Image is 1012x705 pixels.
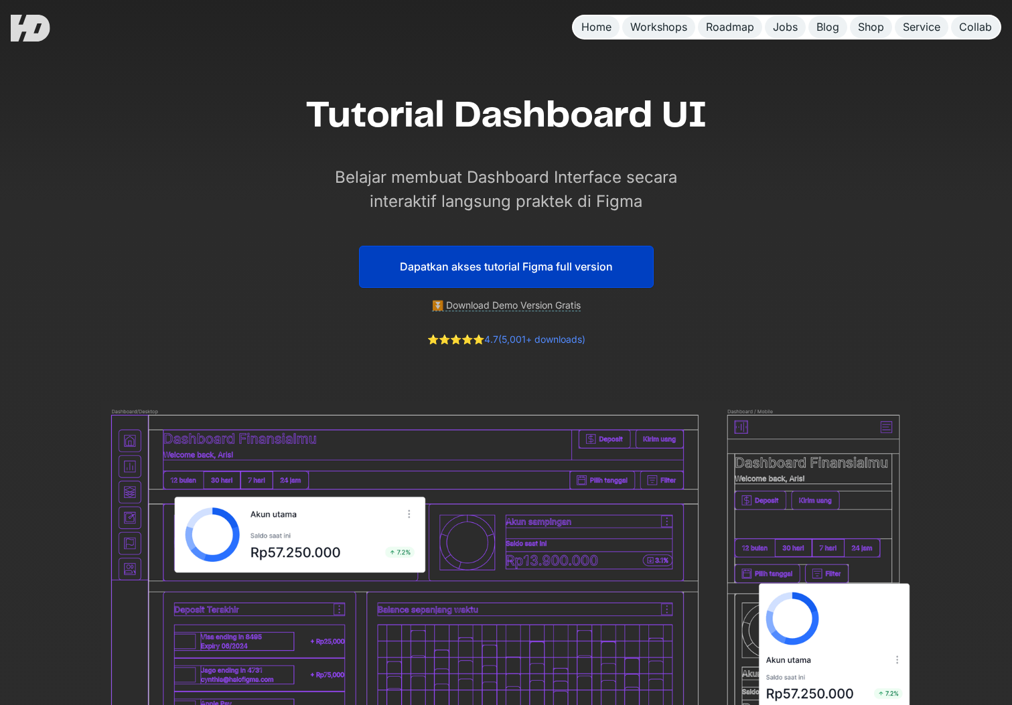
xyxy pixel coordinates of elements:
a: Home [573,16,620,38]
div: Workshops [630,20,687,34]
a: (5,001+ downloads) [498,333,585,345]
a: Collab [951,16,1000,38]
a: Jobs [765,16,806,38]
a: Service [895,16,948,38]
p: Belajar membuat Dashboard Interface secara interaktif langsung praktek di Figma [319,165,694,214]
a: Blog [808,16,847,38]
div: 4.7 [427,333,585,347]
div: Collab [959,20,992,34]
div: Home [581,20,611,34]
div: Service [903,20,940,34]
div: Jobs [773,20,798,34]
a: Dapatkan akses tutorial Figma full version [359,246,654,288]
a: ⏬ Download Demo Version Gratis [432,299,581,311]
a: Workshops [622,16,695,38]
div: Blog [816,20,839,34]
a: ⭐️⭐️⭐️⭐️⭐️ [427,333,484,345]
h1: Tutorial Dashboard UI [305,94,707,139]
a: Roadmap [698,16,762,38]
a: Shop [850,16,892,38]
div: Roadmap [706,20,754,34]
div: Shop [858,20,884,34]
